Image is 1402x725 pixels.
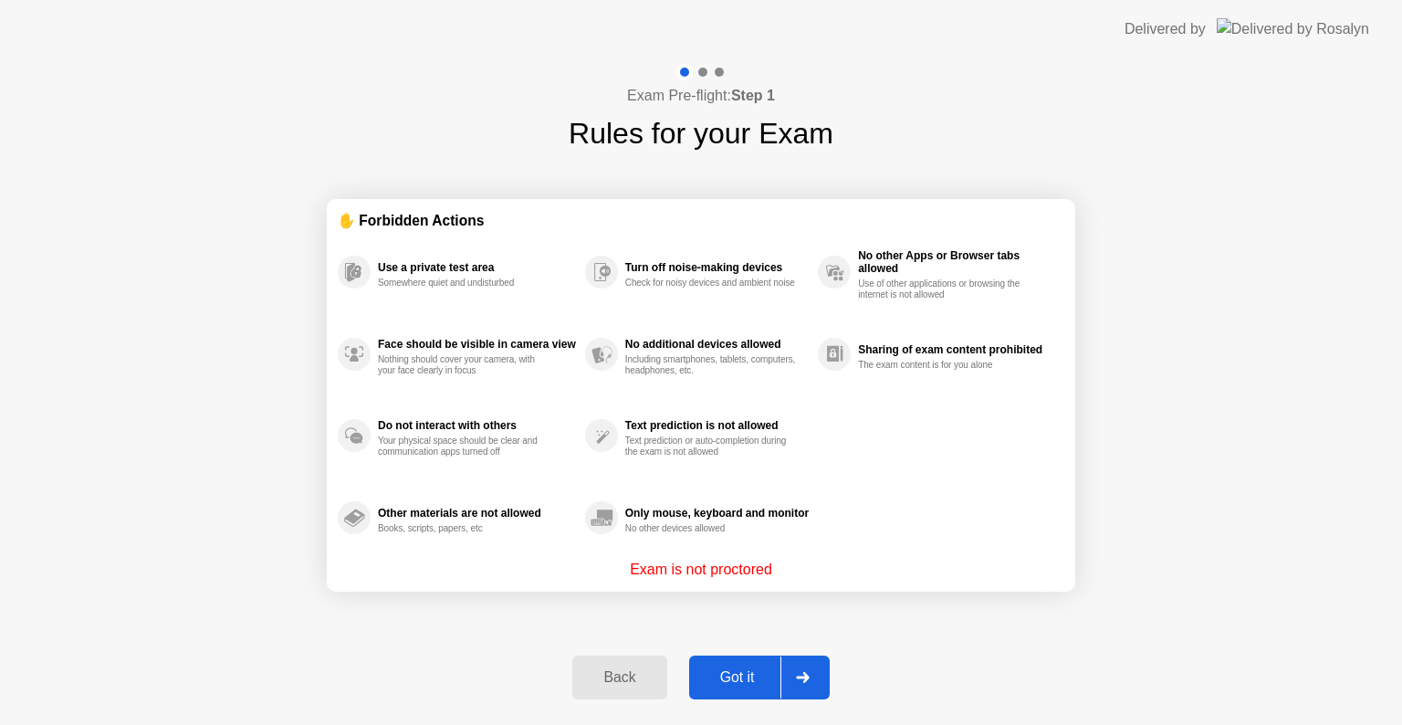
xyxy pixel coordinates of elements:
img: Delivered by Rosalyn [1217,18,1369,39]
button: Got it [689,656,830,699]
div: No additional devices allowed [625,338,809,351]
div: Face should be visible in camera view [378,338,576,351]
div: Back [578,669,661,686]
div: Including smartphones, tablets, computers, headphones, etc. [625,354,798,376]
div: Check for noisy devices and ambient noise [625,278,798,289]
div: Somewhere quiet and undisturbed [378,278,550,289]
p: Exam is not proctored [630,559,772,581]
div: Books, scripts, papers, etc [378,523,550,534]
div: No other devices allowed [625,523,798,534]
div: Use a private test area [378,261,576,274]
b: Step 1 [731,88,775,103]
div: Only mouse, keyboard and monitor [625,507,809,520]
div: Your physical space should be clear and communication apps turned off [378,436,550,457]
div: Delivered by [1125,18,1206,40]
div: Nothing should cover your camera, with your face clearly in focus [378,354,550,376]
div: Got it [695,669,780,686]
h4: Exam Pre-flight: [627,85,775,107]
div: Other materials are not allowed [378,507,576,520]
div: Do not interact with others [378,419,576,432]
div: Turn off noise-making devices [625,261,809,274]
div: The exam content is for you alone [858,360,1031,371]
div: No other Apps or Browser tabs allowed [858,249,1055,275]
div: Use of other applications or browsing the internet is not allowed [858,278,1031,300]
div: Text prediction is not allowed [625,419,809,432]
div: Sharing of exam content prohibited [858,343,1055,356]
button: Back [572,656,666,699]
div: ✋ Forbidden Actions [338,210,1064,231]
h1: Rules for your Exam [569,111,833,155]
div: Text prediction or auto-completion during the exam is not allowed [625,436,798,457]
